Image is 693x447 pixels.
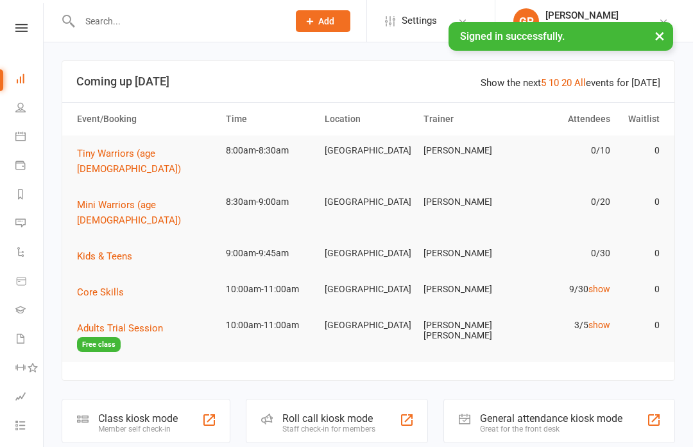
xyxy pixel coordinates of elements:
[15,268,44,297] a: Product Sales
[220,274,319,304] td: 10:00am-11:00am
[15,383,44,412] a: Assessments
[282,425,375,434] div: Staff check-in for members
[319,136,418,166] td: [GEOGRAPHIC_DATA]
[319,274,418,304] td: [GEOGRAPHIC_DATA]
[15,66,44,94] a: Dashboard
[98,412,178,425] div: Class kiosk mode
[541,77,546,89] a: 5
[517,136,615,166] td: 0/10
[77,337,121,352] span: Free class
[616,187,665,217] td: 0
[282,412,375,425] div: Roll call kiosk mode
[418,274,517,304] td: [PERSON_NAME]
[220,103,319,136] th: Time
[220,136,319,166] td: 8:00am-8:30am
[588,284,610,294] a: show
[319,238,418,268] td: [GEOGRAPHIC_DATA]
[545,21,658,33] div: Krav Maga Defence Institute
[77,146,214,177] button: Tiny Warriors (age [DEMOGRAPHIC_DATA])
[517,274,615,304] td: 9/30
[319,310,418,340] td: [GEOGRAPHIC_DATA]
[15,123,44,152] a: Calendar
[77,322,163,334] span: Adults Trial Session
[517,103,615,136] th: Attendees
[76,12,279,30] input: Search...
[220,238,319,268] td: 9:00am-9:45am
[513,8,539,34] div: GP
[648,22,671,49] button: ×
[220,187,319,217] td: 8:30am-9:00am
[517,310,615,340] td: 3/5
[402,6,437,35] span: Settings
[418,310,517,351] td: [PERSON_NAME] [PERSON_NAME]
[418,103,517,136] th: Trainer
[77,197,214,228] button: Mini Warriors (age [DEMOGRAPHIC_DATA])
[418,238,517,268] td: [PERSON_NAME]
[15,181,44,210] a: Reports
[480,425,622,434] div: Great for the front desk
[418,136,517,166] td: [PERSON_NAME]
[319,187,418,217] td: [GEOGRAPHIC_DATA]
[616,103,665,136] th: Waitlist
[98,425,178,434] div: Member self check-in
[77,148,181,175] span: Tiny Warriors (age [DEMOGRAPHIC_DATA])
[77,199,181,226] span: Mini Warriors (age [DEMOGRAPHIC_DATA])
[480,412,622,425] div: General attendance kiosk mode
[460,30,565,42] span: Signed in successfully.
[574,77,586,89] a: All
[588,320,610,330] a: show
[549,77,559,89] a: 10
[220,310,319,340] td: 10:00am-11:00am
[418,187,517,217] td: [PERSON_NAME]
[517,187,615,217] td: 0/20
[616,136,665,166] td: 0
[319,103,418,136] th: Location
[77,250,132,262] span: Kids & Teens
[77,285,133,300] button: Core Skills
[561,77,572,89] a: 20
[76,75,660,88] h3: Coming up [DATE]
[15,94,44,123] a: People
[15,152,44,181] a: Payments
[318,16,334,26] span: Add
[77,286,124,298] span: Core Skills
[545,10,658,21] div: [PERSON_NAME]
[77,320,214,352] button: Adults Trial SessionFree class
[481,75,660,91] div: Show the next events for [DATE]
[77,249,141,264] button: Kids & Teens
[616,274,665,304] td: 0
[616,238,665,268] td: 0
[616,310,665,340] td: 0
[71,103,220,136] th: Event/Booking
[296,10,350,32] button: Add
[517,238,615,268] td: 0/30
